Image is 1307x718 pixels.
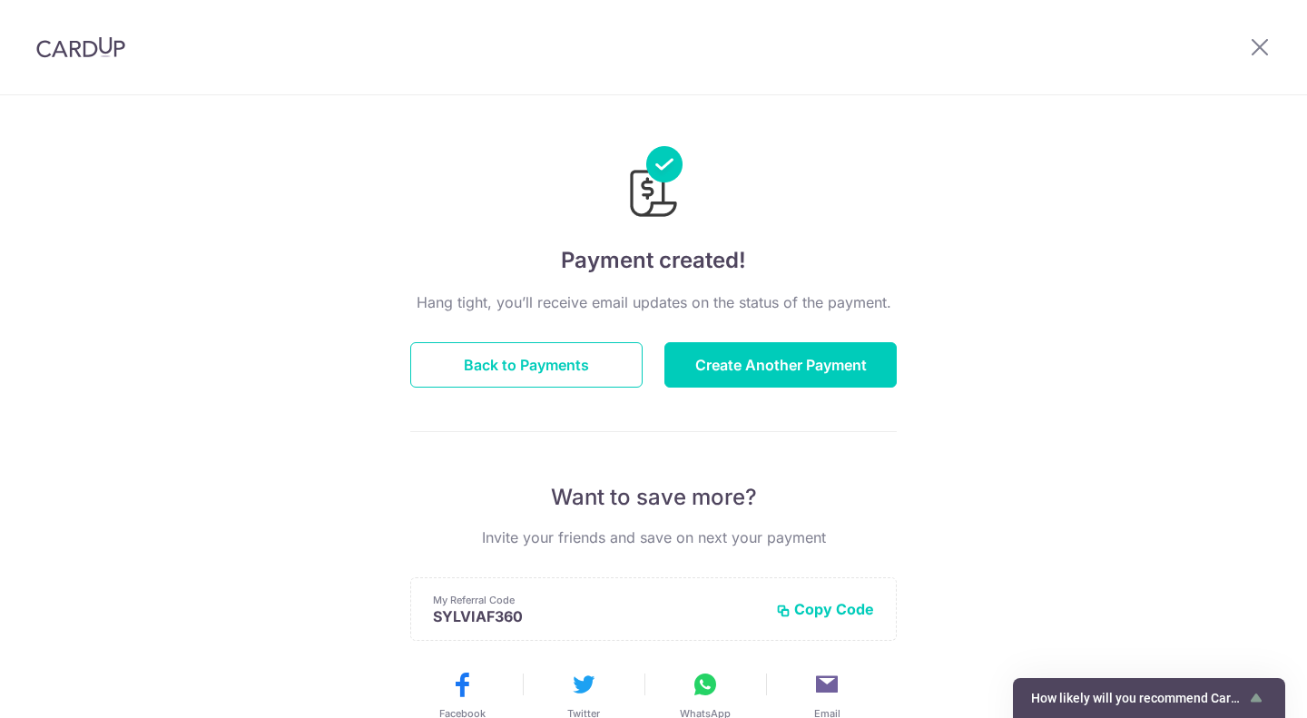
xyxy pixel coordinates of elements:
button: Show survey - How likely will you recommend CardUp to a friend? [1031,687,1267,709]
p: Want to save more? [410,483,897,512]
h4: Payment created! [410,244,897,277]
button: Create Another Payment [664,342,897,388]
img: CardUp [36,36,125,58]
p: Hang tight, you’ll receive email updates on the status of the payment. [410,291,897,313]
p: SYLVIAF360 [433,607,762,625]
button: Back to Payments [410,342,643,388]
button: Copy Code [776,600,874,618]
p: My Referral Code [433,593,762,607]
p: Invite your friends and save on next your payment [410,526,897,548]
span: How likely will you recommend CardUp to a friend? [1031,691,1245,705]
img: Payments [624,146,683,222]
